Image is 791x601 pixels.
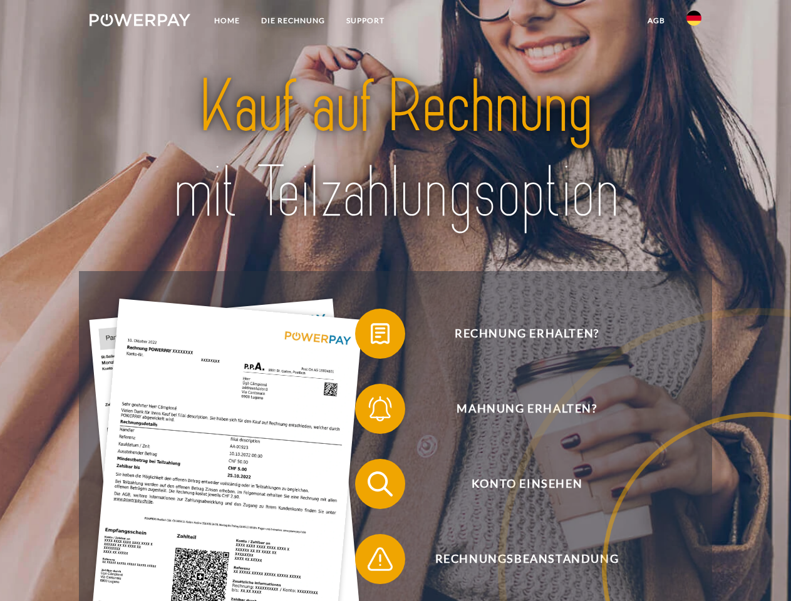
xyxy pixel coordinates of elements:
img: title-powerpay_de.svg [120,60,671,240]
img: logo-powerpay-white.svg [90,14,190,26]
a: Home [204,9,251,32]
img: qb_bell.svg [364,393,396,424]
span: Mahnung erhalten? [373,384,680,434]
img: de [686,11,701,26]
a: DIE RECHNUNG [251,9,336,32]
button: Mahnung erhalten? [355,384,681,434]
button: Rechnungsbeanstandung [355,534,681,584]
a: SUPPORT [336,9,395,32]
img: qb_bill.svg [364,318,396,349]
a: agb [637,9,676,32]
span: Konto einsehen [373,459,680,509]
img: qb_search.svg [364,468,396,500]
button: Konto einsehen [355,459,681,509]
span: Rechnungsbeanstandung [373,534,680,584]
button: Rechnung erhalten? [355,309,681,359]
img: qb_warning.svg [364,543,396,575]
span: Rechnung erhalten? [373,309,680,359]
